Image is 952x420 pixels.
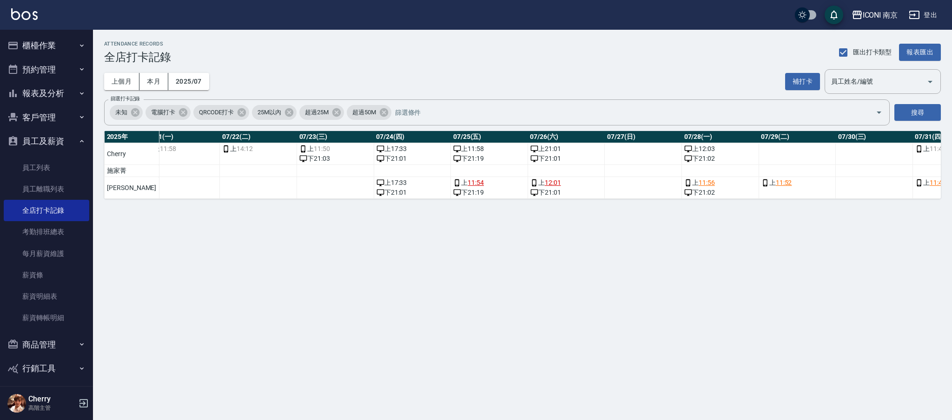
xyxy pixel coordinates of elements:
[299,154,371,164] div: 下 21:03
[4,264,89,286] a: 薪資條
[193,108,240,117] span: QRCODE打卡
[682,131,759,143] th: 07/28(一)
[684,154,756,164] div: 下 21:02
[104,143,159,165] td: Cherry
[110,105,143,120] div: 未知
[848,6,902,25] button: ICONI 南京
[453,144,525,154] div: 上 11:58
[377,144,449,154] div: 上 17:33
[528,131,605,143] th: 07/26(六)
[872,105,886,120] button: Open
[699,178,715,188] a: 11:56
[4,221,89,243] a: 考勤排班總表
[110,108,133,117] span: 未知
[453,154,525,164] div: 下 21:19
[4,307,89,328] a: 薪資轉帳明細
[451,131,528,143] th: 07/25(五)
[530,154,602,164] div: 下 21:01
[530,144,602,154] div: 上 21:01
[111,95,140,102] label: 篩選打卡記錄
[4,157,89,178] a: 員工列表
[314,144,330,154] span: 11:50
[145,108,181,117] span: 電腦打卡
[684,188,756,197] div: 下 21:02
[104,131,159,143] th: 2025 年
[104,177,159,199] td: [PERSON_NAME]
[776,178,792,188] a: 11:52
[785,73,820,90] button: 補打卡
[930,178,946,188] a: 11:48
[145,105,191,120] div: 電腦打卡
[4,105,89,130] button: 客戶管理
[104,51,171,64] h3: 全店打卡記錄
[237,144,253,154] span: 14:12
[104,73,139,90] button: 上個月
[530,188,602,197] div: 下 21:01
[28,394,76,404] h5: Cherry
[377,188,449,197] div: 下 21:01
[377,154,449,164] div: 下 21:01
[104,165,159,177] td: 施家菁
[7,394,26,413] img: Person
[160,144,176,154] span: 11:58
[836,131,913,143] th: 07/30(三)
[299,108,334,117] span: 超過25M
[374,131,451,143] th: 07/24(四)
[4,243,89,264] a: 每月薪資維護
[4,286,89,307] a: 薪資明細表
[139,73,168,90] button: 本月
[4,178,89,200] a: 員工離職列表
[252,108,287,117] span: 25M以內
[168,73,209,90] button: 2025/07
[825,6,843,24] button: save
[453,188,525,197] div: 下 21:19
[863,9,898,21] div: ICONI 南京
[605,131,682,143] th: 07/27(日)
[297,131,374,143] th: 07/23(三)
[761,178,833,188] div: 上
[4,200,89,221] a: 全店打卡記錄
[759,131,836,143] th: 07/29(二)
[4,333,89,357] button: 商品管理
[453,178,525,188] div: 上
[104,41,171,47] h2: ATTENDANCE RECORDS
[252,105,297,120] div: 25M以內
[894,104,941,121] button: 搜尋
[905,7,941,24] button: 登出
[684,144,756,154] div: 上 12:03
[530,178,602,188] div: 上
[377,178,449,188] div: 上 17:33
[28,404,76,412] p: 高階主管
[222,144,294,154] div: 上
[853,47,892,57] span: 匯出打卡類型
[299,105,344,120] div: 超過25M
[923,74,938,89] button: Open
[684,178,756,188] div: 上
[347,105,391,120] div: 超過50M
[4,129,89,153] button: 員工及薪資
[145,144,218,154] div: 上
[193,105,250,120] div: QRCODE打卡
[4,33,89,58] button: 櫃檯作業
[4,81,89,105] button: 報表及分析
[4,58,89,82] button: 預約管理
[468,178,484,188] a: 11:54
[4,356,89,381] button: 行銷工具
[545,178,561,188] a: 12:01
[143,131,220,143] th: 07/21(一)
[899,44,941,61] button: 報表匯出
[930,144,946,154] span: 11:47
[11,8,38,20] img: Logo
[299,144,371,154] div: 上
[4,381,89,405] button: 會員卡管理
[220,131,297,143] th: 07/22(二)
[347,108,382,117] span: 超過50M
[393,105,859,121] input: 篩選條件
